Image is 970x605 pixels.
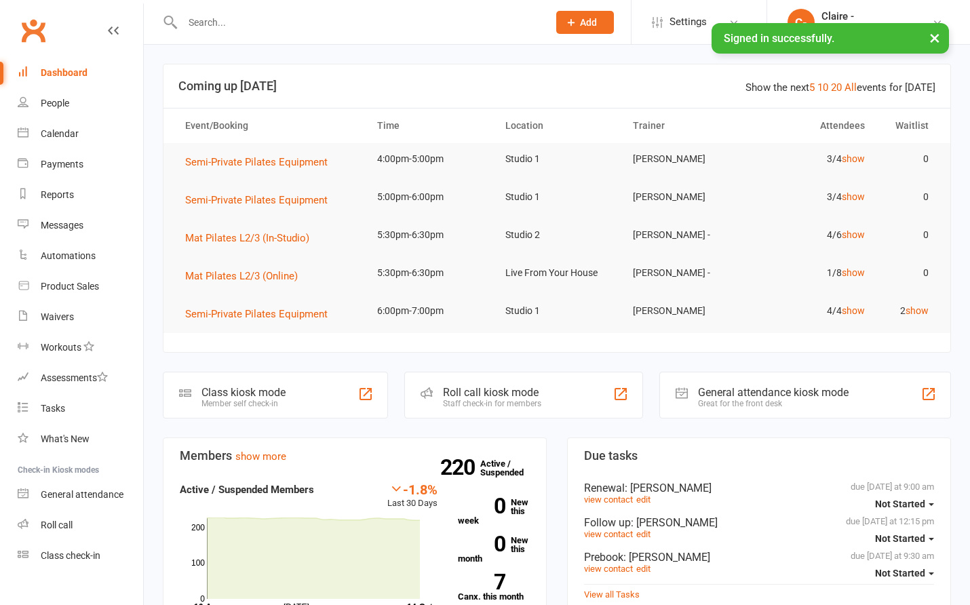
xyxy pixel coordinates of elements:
[458,572,505,592] strong: 7
[875,568,925,579] span: Not Started
[636,529,651,539] a: edit
[18,480,143,510] a: General attendance kiosk mode
[623,551,710,564] span: : [PERSON_NAME]
[180,484,314,496] strong: Active / Suspended Members
[621,181,749,213] td: [PERSON_NAME]
[580,17,597,28] span: Add
[365,295,493,327] td: 6:00pm-7:00pm
[493,257,621,289] td: Live From Your House
[877,219,941,251] td: 0
[584,529,633,539] a: view contact
[201,386,286,399] div: Class kiosk mode
[18,88,143,119] a: People
[16,14,50,47] a: Clubworx
[636,564,651,574] a: edit
[458,496,505,516] strong: 0
[670,7,707,37] span: Settings
[906,305,929,316] a: show
[724,32,834,45] span: Signed in successfully.
[41,550,100,561] div: Class check-in
[18,180,143,210] a: Reports
[493,143,621,175] td: Studio 1
[41,403,65,414] div: Tasks
[749,219,877,251] td: 4/6
[201,399,286,408] div: Member self check-in
[185,232,309,244] span: Mat Pilates L2/3 (In-Studio)
[365,257,493,289] td: 5:30pm-6:30pm
[18,241,143,271] a: Automations
[443,386,541,399] div: Roll call kiosk mode
[875,492,934,516] button: Not Started
[180,449,530,463] h3: Members
[877,181,941,213] td: 0
[41,250,96,261] div: Automations
[185,230,319,246] button: Mat Pilates L2/3 (In-Studio)
[831,81,842,94] a: 20
[621,295,749,327] td: [PERSON_NAME]
[18,302,143,332] a: Waivers
[185,156,328,168] span: Semi-Private Pilates Equipment
[185,308,328,320] span: Semi-Private Pilates Equipment
[584,589,640,600] a: View all Tasks
[631,516,718,529] span: : [PERSON_NAME]
[41,159,83,170] div: Payments
[621,109,749,143] th: Trainer
[18,363,143,393] a: Assessments
[41,67,88,78] div: Dashboard
[41,189,74,200] div: Reports
[18,271,143,302] a: Product Sales
[41,220,83,231] div: Messages
[584,516,934,529] div: Follow up
[493,109,621,143] th: Location
[365,181,493,213] td: 5:00pm-6:00pm
[556,11,614,34] button: Add
[458,534,505,554] strong: 0
[842,305,865,316] a: show
[185,192,337,208] button: Semi-Private Pilates Equipment
[365,109,493,143] th: Time
[493,295,621,327] td: Studio 1
[749,143,877,175] td: 3/4
[480,449,540,487] a: 220Active / Suspended
[173,109,365,143] th: Event/Booking
[41,342,81,353] div: Workouts
[625,482,712,494] span: : [PERSON_NAME]
[842,267,865,278] a: show
[493,181,621,213] td: Studio 1
[842,229,865,240] a: show
[443,399,541,408] div: Staff check-in for members
[41,489,123,500] div: General attendance
[18,424,143,454] a: What's New
[636,494,651,505] a: edit
[621,219,749,251] td: [PERSON_NAME] -
[18,119,143,149] a: Calendar
[440,457,480,477] strong: 220
[621,257,749,289] td: [PERSON_NAME] -
[842,191,865,202] a: show
[745,79,935,96] div: Show the next events for [DATE]
[875,561,934,585] button: Not Started
[584,482,934,494] div: Renewal
[923,23,947,52] button: ×
[18,332,143,363] a: Workouts
[584,449,934,463] h3: Due tasks
[41,311,74,322] div: Waivers
[809,81,815,94] a: 5
[749,181,877,213] td: 3/4
[749,109,877,143] th: Attendees
[817,81,828,94] a: 10
[749,257,877,289] td: 1/8
[387,482,438,511] div: Last 30 Days
[621,143,749,175] td: [PERSON_NAME]
[698,386,849,399] div: General attendance kiosk mode
[458,536,530,563] a: 0New this month
[877,143,941,175] td: 0
[18,393,143,424] a: Tasks
[877,295,941,327] td: 2
[458,574,530,601] a: 7Canx. this month
[185,154,337,170] button: Semi-Private Pilates Equipment
[493,219,621,251] td: Studio 2
[185,268,307,284] button: Mat Pilates L2/3 (Online)
[365,219,493,251] td: 5:30pm-6:30pm
[178,13,539,32] input: Search...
